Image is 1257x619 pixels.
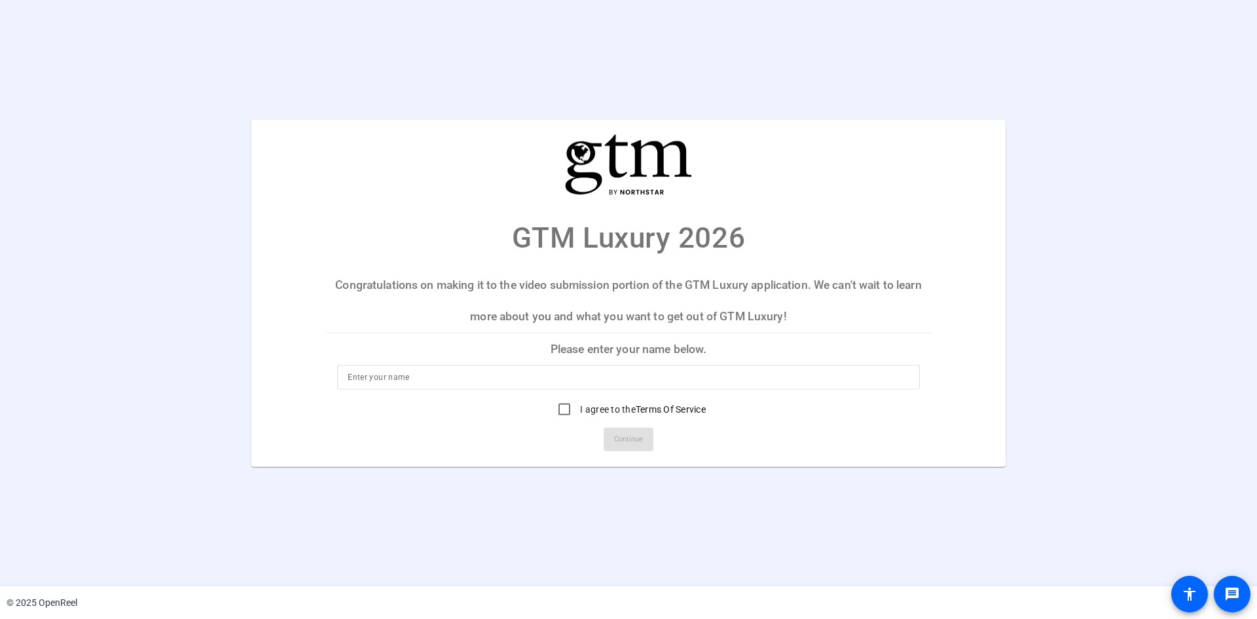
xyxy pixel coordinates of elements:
div: © 2025 OpenReel [7,596,77,610]
mat-icon: accessibility [1182,586,1197,602]
input: Enter your name [348,369,909,385]
label: I agree to the [577,403,706,416]
p: GTM Luxury 2026 [512,216,745,259]
p: Congratulations on making it to the video submission portion of the GTM Luxury application. We ca... [327,269,930,333]
p: Please enter your name below. [327,333,930,364]
mat-icon: message [1224,586,1240,602]
a: Terms Of Service [636,404,706,415]
img: company-logo [563,132,694,196]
